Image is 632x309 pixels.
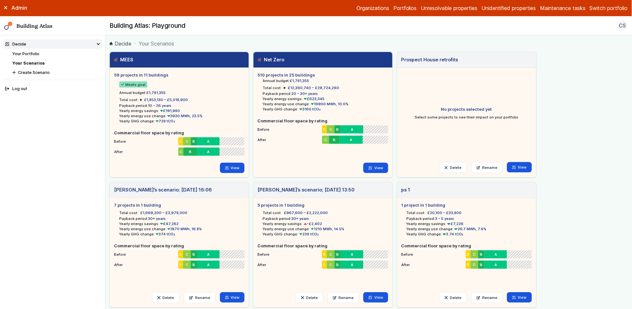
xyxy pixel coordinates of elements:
[180,149,182,154] span: C
[258,56,284,63] h3: Net Zero
[310,102,349,106] span: 16900 MWh, 10.0%
[193,252,195,257] span: B
[184,292,216,303] a: Rename
[258,259,388,268] li: After
[406,226,532,232] li: Yearly energy use change:
[263,101,388,107] li: Yearly energy use change:
[480,262,482,267] span: B
[263,91,388,96] li: Payback period:
[180,252,182,257] span: D
[284,210,328,215] span: £967,600 – £2,222,000
[220,292,245,303] a: View
[155,232,175,236] span: 374 tCO₂
[401,56,458,63] h3: Prospect House retrofits
[401,259,532,268] li: After
[494,252,497,257] span: A
[207,149,210,154] span: A
[119,221,244,226] li: Yearly energy savings:
[12,61,45,66] a: Your Scenarios
[290,78,309,83] span: £1,781,355
[114,243,244,249] h5: Commercial floor space by rating
[12,51,39,56] a: Your Portfolio
[473,252,476,257] span: C
[507,292,532,303] a: View
[351,262,353,267] span: A
[119,113,244,118] li: Yearly energy use change:
[453,227,487,231] span: 26.7 MWh, 7.6%
[119,210,138,215] h6: Total cost:
[298,232,319,236] span: 236 tCO₂
[471,162,503,173] a: Rename
[180,139,182,144] span: D
[327,292,359,303] a: Rename
[323,252,326,257] span: D
[401,249,532,257] li: Before
[10,68,102,77] button: Create Scenario
[258,118,388,124] h5: Commercial floor space by rating
[114,259,244,268] li: After
[3,39,102,49] summary: Decide
[109,40,131,47] a: Decide
[337,127,339,132] span: B
[258,202,388,208] h5: 5 projects in 1 building
[263,216,388,221] li: Payback period:
[159,221,179,226] span: £47,262
[323,262,326,267] span: D
[467,262,469,267] span: D
[292,216,309,221] span: 30+ years
[139,40,174,47] span: Your Scenarios
[303,221,322,226] span: -£2,402
[114,56,133,63] h3: MEES
[337,252,339,257] span: B
[323,127,326,132] span: D
[406,216,532,221] li: Payback period:
[414,115,520,120] p: Select some projects to see their impact on your portfolio
[351,252,353,257] span: A
[152,292,180,303] button: Delete
[3,84,102,94] button: Log out
[119,226,244,232] li: Yearly energy use change:
[428,210,462,215] span: £20,100 – £33,800
[310,227,345,231] span: 1210 MWh, 14.5%
[284,85,339,90] summary: £12,360,740 – £29,724,260
[114,186,212,193] h3: [PERSON_NAME]’s scenario; [DATE] 16:06
[295,292,323,303] button: Delete
[189,149,192,154] span: B
[482,4,536,12] a: Unidentified properties
[140,97,188,102] summary: £1,853,130 – £5,018,900
[186,262,188,267] span: C
[324,137,327,142] span: C
[467,252,469,257] span: D
[288,86,339,90] span: £12,360,740 – £29,724,260
[393,4,417,12] a: Portfolios
[401,186,410,193] h3: ps 1
[193,262,195,267] span: B
[220,163,245,173] a: View
[119,90,244,95] li: Annual budget:
[406,210,425,215] h6: Total cost:
[109,22,186,30] h2: Building Atlas: Playground
[292,91,318,96] span: 20 – 30+ years
[186,139,188,144] span: C
[119,97,138,102] h6: Total cost:
[119,118,244,124] li: Yearly GHG change:
[146,90,166,95] span: £1,781,355
[207,252,210,257] span: A
[114,249,244,257] li: Before
[263,85,282,90] h6: Total cost:
[155,119,175,123] span: 728 tCO₂
[119,216,244,221] li: Payback period:
[114,202,244,208] h5: 7 projects in 1 building
[507,162,532,172] a: View
[119,103,244,108] li: Payback period:
[480,252,482,257] span: B
[329,262,332,267] span: C
[337,262,339,267] span: B
[619,22,626,29] span: CS
[446,221,463,226] span: £7,226
[439,292,467,303] button: Delete
[207,139,210,144] span: A
[401,106,532,112] h5: No projects selected yet
[193,139,195,144] span: B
